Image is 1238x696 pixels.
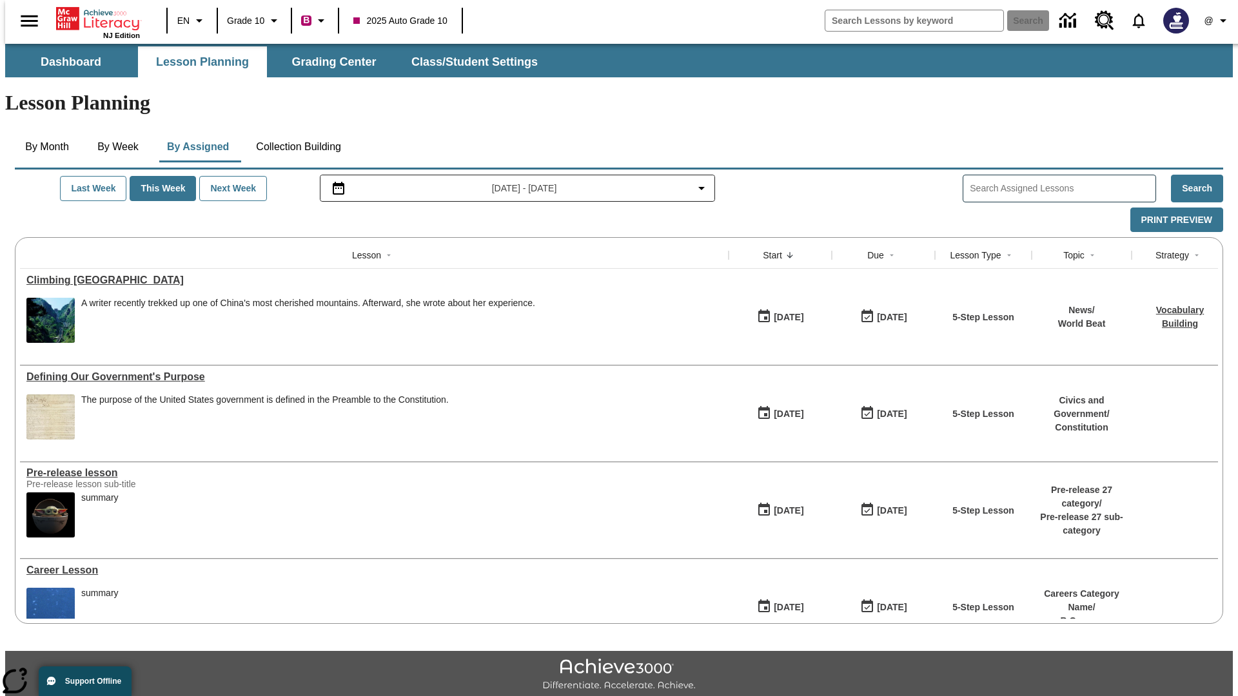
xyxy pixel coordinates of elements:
[26,492,75,537] img: hero alt text
[877,599,907,615] div: [DATE]
[26,275,722,286] div: Climbing Mount Tai
[1001,247,1017,263] button: Sort
[752,498,808,523] button: 01/22/25: First time the lesson was available
[246,131,351,162] button: Collection Building
[970,179,1155,198] input: Search Assigned Lessons
[1087,3,1122,38] a: Resource Center, Will open in new tab
[199,176,267,201] button: Next Week
[752,401,808,426] button: 07/01/25: First time the lesson was available
[884,247,899,263] button: Sort
[10,2,48,40] button: Open side menu
[26,394,75,440] img: This historic document written in calligraphic script on aged parchment, is the Preamble of the C...
[856,305,911,329] button: 06/30/26: Last day the lesson can be accessed
[774,503,803,519] div: [DATE]
[353,14,447,28] span: 2025 Auto Grade 10
[81,492,119,537] div: summary
[1038,614,1125,628] p: B Careers
[877,503,907,519] div: [DATE]
[65,677,121,686] span: Support Offline
[952,311,1014,324] p: 5-Step Lesson
[1058,304,1106,317] p: News /
[26,588,75,633] img: fish
[542,659,696,691] img: Achieve3000 Differentiate Accelerate Achieve
[1189,247,1204,263] button: Sort
[138,46,267,77] button: Lesson Planning
[752,595,808,619] button: 01/13/25: First time the lesson was available
[1171,175,1223,202] button: Search
[856,401,911,426] button: 03/31/26: Last day the lesson can be accessed
[1085,247,1100,263] button: Sort
[303,12,309,28] span: B
[1163,8,1189,34] img: Avatar
[1155,249,1189,262] div: Strategy
[26,565,722,576] a: Career Lesson, Lessons
[825,10,1003,31] input: search field
[1155,4,1197,37] button: Select a new avatar
[26,298,75,343] img: 6000 stone steps to climb Mount Tai in Chinese countryside
[1122,4,1155,37] a: Notifications
[26,467,722,479] a: Pre-release lesson, Lessons
[26,371,722,383] a: Defining Our Government's Purpose, Lessons
[782,247,798,263] button: Sort
[774,406,803,422] div: [DATE]
[1063,249,1085,262] div: Topic
[1052,3,1087,39] a: Data Center
[81,298,535,309] div: A writer recently trekked up one of China's most cherished mountains. Afterward, she wrote about ...
[5,91,1233,115] h1: Lesson Planning
[81,588,119,599] div: summary
[222,9,287,32] button: Grade: Grade 10, Select a grade
[81,492,119,503] div: summary
[6,46,135,77] button: Dashboard
[227,14,264,28] span: Grade 10
[1038,421,1125,434] p: Constitution
[856,595,911,619] button: 01/17/26: Last day the lesson can be accessed
[877,309,907,325] div: [DATE]
[381,247,397,263] button: Sort
[130,176,196,201] button: This Week
[952,504,1014,517] p: 5-Step Lesson
[774,599,803,615] div: [DATE]
[26,479,220,489] div: Pre-release lesson sub-title
[1204,14,1213,28] span: @
[952,407,1014,421] p: 5-Step Lesson
[81,588,119,633] div: summary
[5,46,549,77] div: SubNavbar
[326,180,710,196] button: Select the date range menu item
[26,275,722,286] a: Climbing Mount Tai, Lessons
[1038,510,1125,537] p: Pre-release 27 sub-category
[1058,317,1106,331] p: World Beat
[1156,305,1204,329] a: Vocabulary Building
[81,298,535,343] div: A writer recently trekked up one of China's most cherished mountains. Afterward, she wrote about ...
[81,394,449,440] div: The purpose of the United States government is defined in the Preamble to the Constitution.
[39,666,132,696] button: Support Offline
[952,601,1014,614] p: 5-Step Lesson
[270,46,398,77] button: Grading Center
[296,9,334,32] button: Boost Class color is violet red. Change class color
[1038,587,1125,614] p: Careers Category Name /
[877,406,907,422] div: [DATE]
[1197,9,1238,32] button: Profile/Settings
[774,309,803,325] div: [DATE]
[56,5,140,39] div: Home
[26,371,722,383] div: Defining Our Government's Purpose
[492,182,557,195] span: [DATE] - [DATE]
[694,180,709,196] svg: Collapse Date Range Filter
[15,131,79,162] button: By Month
[81,394,449,405] div: The purpose of the United States government is defined in the Preamble to the Constitution.
[5,44,1233,77] div: SubNavbar
[86,131,150,162] button: By Week
[352,249,381,262] div: Lesson
[60,176,126,201] button: Last Week
[103,32,140,39] span: NJ Edition
[26,467,722,479] div: Pre-release lesson
[1038,394,1125,421] p: Civics and Government /
[157,131,239,162] button: By Assigned
[177,14,190,28] span: EN
[950,249,1001,262] div: Lesson Type
[856,498,911,523] button: 01/25/26: Last day the lesson can be accessed
[763,249,782,262] div: Start
[752,305,808,329] button: 07/22/25: First time the lesson was available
